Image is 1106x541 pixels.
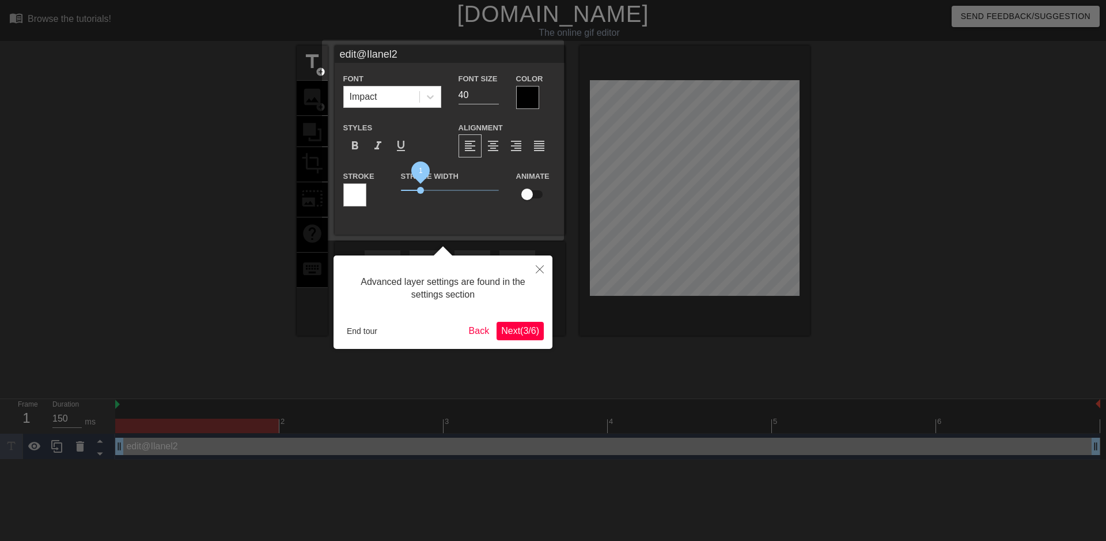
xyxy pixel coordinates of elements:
button: End tour [342,322,382,340]
label: Animate [516,171,550,182]
span: format_align_left [463,139,477,153]
span: format_italic [371,139,385,153]
div: Frame [9,399,44,433]
span: format_underline [394,139,408,153]
a: [DOMAIN_NAME] [457,1,649,27]
label: Font Size [459,73,498,85]
label: Stroke [343,171,374,182]
label: Font [343,73,363,85]
span: Next ( 3 / 6 ) [501,326,539,336]
label: Styles [343,122,373,134]
span: add_circle [316,67,325,77]
span: drag_handle [1090,441,1101,452]
button: Next [497,322,544,340]
div: 2 [281,416,287,427]
span: format_bold [348,139,362,153]
div: 4 [609,416,615,427]
button: Close [527,256,552,282]
span: format_align_right [509,139,523,153]
button: Back [464,322,494,340]
img: bound-end.png [1096,399,1100,408]
span: menu_book [9,11,23,25]
div: Browse the tutorials! [28,14,111,24]
div: 1 [18,408,35,429]
div: The online gif editor [374,26,784,40]
div: Advanced layer settings are found in the settings section [342,264,544,313]
div: 3 [445,416,451,427]
label: Duration [52,401,79,408]
span: 1 [418,166,422,174]
span: format_align_center [486,139,500,153]
div: 5 [773,416,779,427]
span: Send Feedback/Suggestion [961,9,1090,24]
div: ms [85,416,96,428]
label: Stroke Width [401,171,459,182]
div: Impact [350,90,377,104]
label: Alignment [459,122,503,134]
span: drag_handle [113,441,125,452]
span: format_align_justify [532,139,546,153]
span: title [301,51,323,73]
label: Color [516,73,543,85]
div: 6 [937,416,944,427]
a: Browse the tutorials! [9,11,111,29]
button: Send Feedback/Suggestion [952,6,1100,27]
